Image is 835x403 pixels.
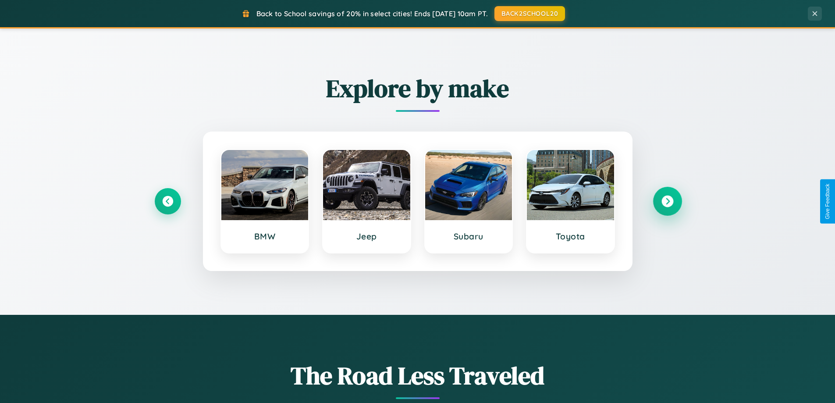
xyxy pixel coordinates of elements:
[230,231,300,242] h3: BMW
[824,184,831,219] div: Give Feedback
[494,6,565,21] button: BACK2SCHOOL20
[155,359,681,392] h1: The Road Less Traveled
[332,231,402,242] h3: Jeep
[536,231,605,242] h3: Toyota
[434,231,504,242] h3: Subaru
[256,9,488,18] span: Back to School savings of 20% in select cities! Ends [DATE] 10am PT.
[155,71,681,105] h2: Explore by make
